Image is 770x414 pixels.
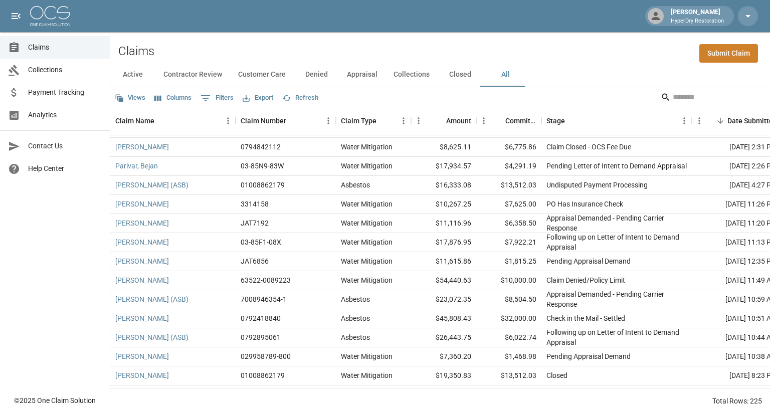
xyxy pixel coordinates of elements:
[411,385,476,404] div: $35,698.03
[699,44,758,63] a: Submit Claim
[241,199,269,209] div: 3314158
[241,256,269,266] div: JAT6856
[411,195,476,214] div: $10,267.25
[152,90,194,106] button: Select columns
[667,7,728,25] div: [PERSON_NAME]
[546,142,631,152] div: Claim Closed - OCS Fee Due
[115,218,169,228] a: [PERSON_NAME]
[341,180,370,190] div: Asbestos
[411,107,476,135] div: Amount
[110,107,236,135] div: Claim Name
[476,309,541,328] div: $32,000.00
[661,89,768,107] div: Search
[241,370,285,380] div: 01008862179
[28,87,102,98] span: Payment Tracking
[115,237,169,247] a: [PERSON_NAME]
[241,351,291,361] div: 029958789-800
[476,138,541,157] div: $6,775.86
[341,332,370,342] div: Asbestos
[6,6,26,26] button: open drawer
[241,313,281,323] div: 0792418840
[546,107,565,135] div: Stage
[546,213,687,233] div: Appraisal Demanded - Pending Carrier Response
[241,332,281,342] div: 0792895061
[546,313,625,323] div: Check in the Mail - Settled
[155,63,230,87] button: Contractor Review
[115,370,169,380] a: [PERSON_NAME]
[546,199,623,209] div: PO Has Insurance Check
[446,107,471,135] div: Amount
[341,294,370,304] div: Asbestos
[118,44,154,59] h2: Claims
[713,114,727,128] button: Sort
[321,113,336,128] button: Menu
[241,107,286,135] div: Claim Number
[115,180,188,190] a: [PERSON_NAME] (ASB)
[546,256,631,266] div: Pending Appraisal Demand
[438,63,483,87] button: Closed
[115,351,169,361] a: [PERSON_NAME]
[411,113,426,128] button: Menu
[115,142,169,152] a: [PERSON_NAME]
[28,163,102,174] span: Help Center
[241,142,281,152] div: 0794842112
[236,107,336,135] div: Claim Number
[294,63,339,87] button: Denied
[154,114,168,128] button: Sort
[411,328,476,347] div: $26,443.75
[241,180,285,190] div: 01008862179
[476,113,491,128] button: Menu
[411,271,476,290] div: $54,440.63
[341,218,393,228] div: Water Mitigation
[546,232,687,252] div: Following up on Letter of Intent to Demand Appraisal
[341,237,393,247] div: Water Mitigation
[476,385,541,404] div: $21,449.16
[476,195,541,214] div: $7,625.00
[546,180,648,190] div: Undisputed Payment Processing
[546,351,631,361] div: Pending Appraisal Demand
[341,199,393,209] div: Water Mitigation
[341,107,376,135] div: Claim Type
[28,42,102,53] span: Claims
[476,328,541,347] div: $6,022.74
[341,256,393,266] div: Water Mitigation
[14,395,96,405] div: © 2025 One Claim Solution
[476,157,541,176] div: $4,291.19
[115,294,188,304] a: [PERSON_NAME] (ASB)
[476,347,541,366] div: $1,468.98
[336,107,411,135] div: Claim Type
[546,289,687,309] div: Appraisal Demanded - Pending Carrier Response
[115,313,169,323] a: [PERSON_NAME]
[341,313,370,323] div: Asbestos
[241,275,291,285] div: 63522-0089223
[30,6,70,26] img: ocs-logo-white-transparent.png
[411,138,476,157] div: $8,625.11
[230,63,294,87] button: Customer Care
[241,218,269,228] div: JAT7192
[341,370,393,380] div: Water Mitigation
[396,113,411,128] button: Menu
[411,252,476,271] div: $11,615.86
[376,114,391,128] button: Sort
[432,114,446,128] button: Sort
[692,113,707,128] button: Menu
[476,366,541,385] div: $13,512.03
[240,90,276,106] button: Export
[491,114,505,128] button: Sort
[541,107,692,135] div: Stage
[565,114,579,128] button: Sort
[280,90,321,106] button: Refresh
[483,63,528,87] button: All
[476,176,541,195] div: $13,512.03
[341,275,393,285] div: Water Mitigation
[341,142,393,152] div: Water Mitigation
[411,233,476,252] div: $17,876.95
[115,199,169,209] a: [PERSON_NAME]
[546,327,687,347] div: Following up on Letter of Intent to Demand Appraisal
[110,63,155,87] button: Active
[386,63,438,87] button: Collections
[546,370,567,380] div: Closed
[115,256,169,266] a: [PERSON_NAME]
[411,214,476,233] div: $11,116.96
[505,107,536,135] div: Committed Amount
